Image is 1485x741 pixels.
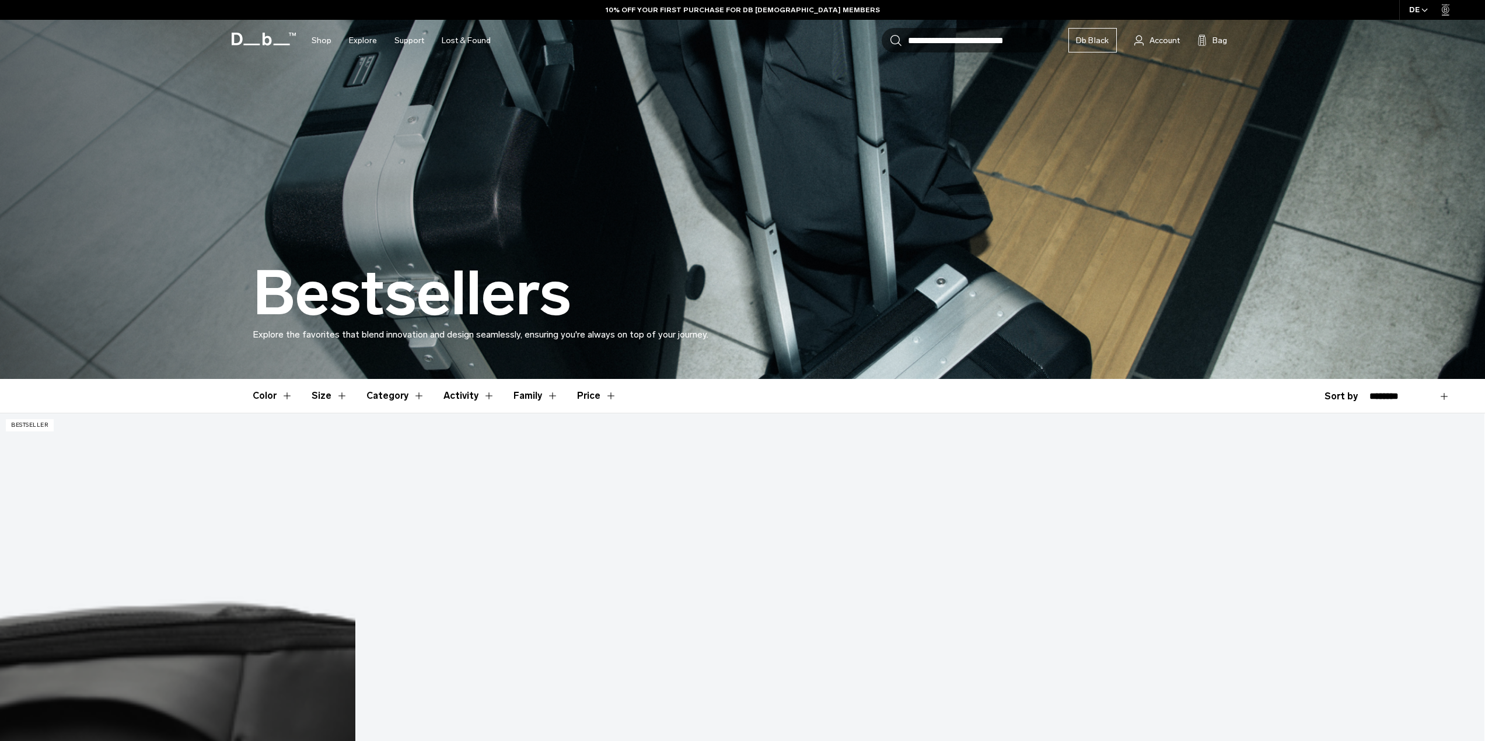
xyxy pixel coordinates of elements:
[253,260,571,328] h1: Bestsellers
[253,379,293,413] button: Toggle Filter
[513,379,558,413] button: Toggle Filter
[1068,28,1117,52] a: Db Black
[1197,33,1227,47] button: Bag
[349,20,377,61] a: Explore
[312,379,348,413] button: Toggle Filter
[303,20,499,61] nav: Main Navigation
[1134,33,1180,47] a: Account
[6,419,54,431] p: Bestseller
[443,379,495,413] button: Toggle Filter
[312,20,331,61] a: Shop
[606,5,880,15] a: 10% OFF YOUR FIRST PURCHASE FOR DB [DEMOGRAPHIC_DATA] MEMBERS
[442,20,491,61] a: Lost & Found
[253,329,708,340] span: Explore the favorites that blend innovation and design seamlessly, ensuring you're always on top ...
[366,379,425,413] button: Toggle Filter
[577,379,617,413] button: Toggle Price
[1149,34,1180,47] span: Account
[1213,34,1227,47] span: Bag
[394,20,424,61] a: Support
